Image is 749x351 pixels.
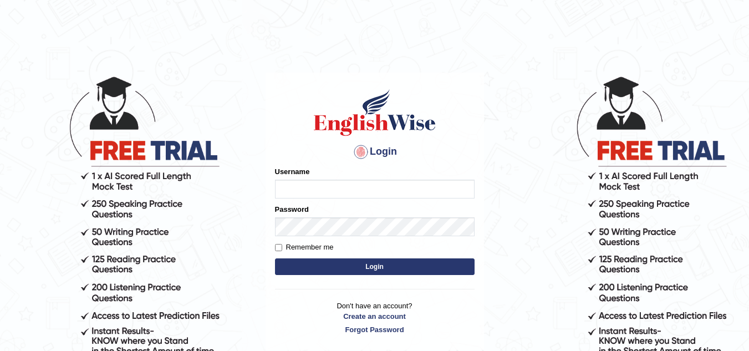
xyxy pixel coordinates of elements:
[275,244,282,251] input: Remember me
[275,324,475,335] a: Forgot Password
[275,242,334,253] label: Remember me
[312,88,438,138] img: Logo of English Wise sign in for intelligent practice with AI
[275,311,475,322] a: Create an account
[275,143,475,161] h4: Login
[275,204,309,215] label: Password
[275,258,475,275] button: Login
[275,166,310,177] label: Username
[275,301,475,335] p: Don't have an account?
